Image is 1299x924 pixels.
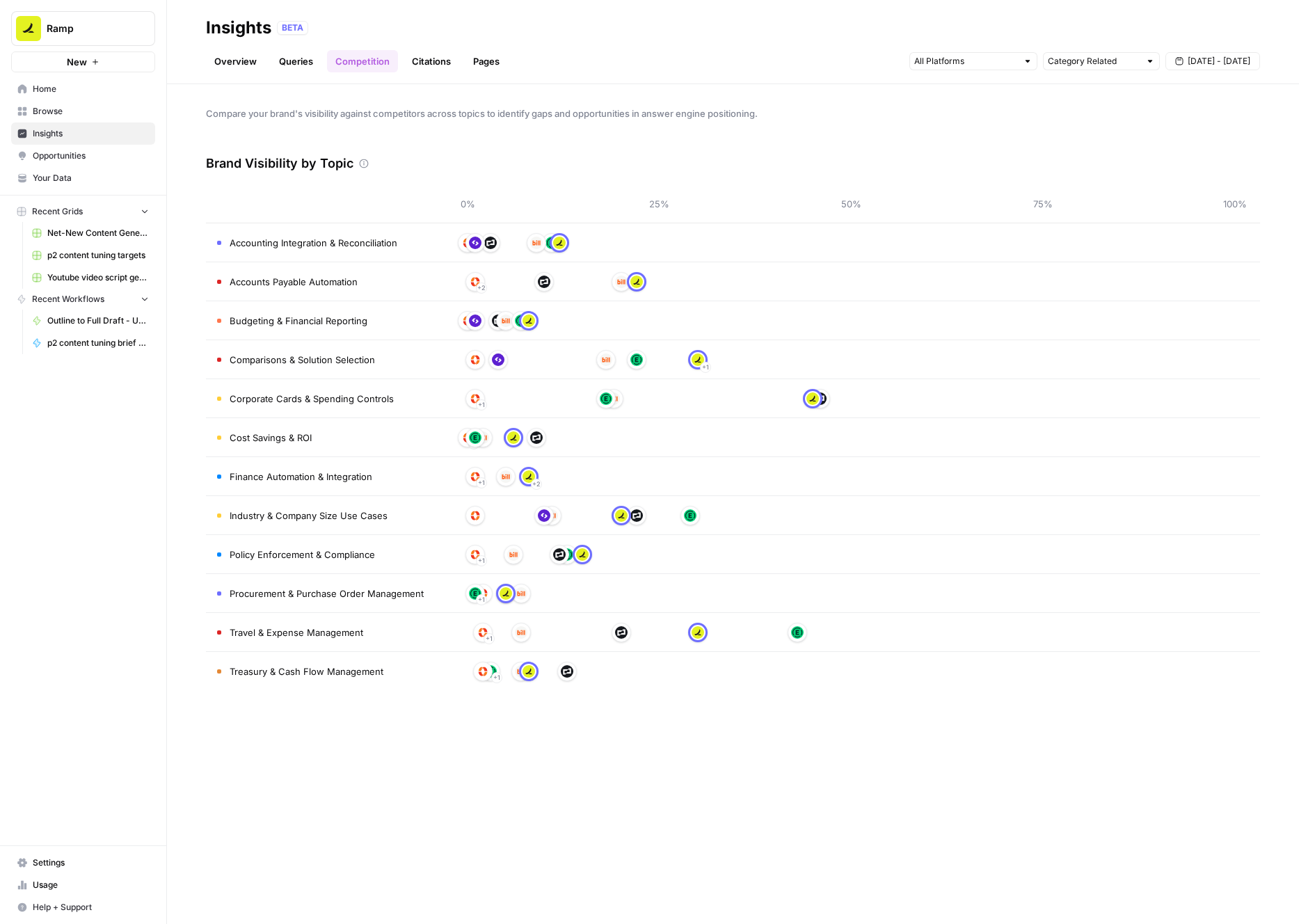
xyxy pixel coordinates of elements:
img: nv9f19utebsesefv9e8hf7vno93r [469,431,481,444]
button: New [11,51,155,72]
img: 7nw4x9dlippsut65eli8jpi59gsr [469,548,481,561]
span: Opportunities [33,150,149,162]
img: r62ylnxqpkxxzhvap3cpgzvzftzw [538,276,550,288]
span: + 1 [486,632,493,646]
a: Your Data [11,167,155,189]
img: 7nw4x9dlippsut65eli8jpi59gsr [461,237,474,249]
span: Usage [33,879,149,891]
span: Recent Grids [32,205,83,218]
img: 7qu06ljj934ye3fyzgpfrpph858h [553,237,566,249]
img: 7nw4x9dlippsut65eli8jpi59gsr [469,276,481,288]
img: r62ylnxqpkxxzhvap3cpgzvzftzw [530,431,543,444]
span: Youtube video script generator [47,271,149,284]
a: Settings [11,852,155,874]
img: 7qu06ljj934ye3fyzgpfrpph858h [523,470,535,483]
span: 75% [1029,197,1057,211]
img: 8d9y3p3ff6f0cagp7qj26nr6e6gp [615,276,628,288]
span: Industry & Company Size Use Cases [230,509,388,523]
a: Competition [327,50,398,72]
img: 8d9y3p3ff6f0cagp7qj26nr6e6gp [500,470,512,483]
img: 7nw4x9dlippsut65eli8jpi59gsr [469,353,481,366]
span: Finance Automation & Integration [230,470,372,484]
img: 8d9y3p3ff6f0cagp7qj26nr6e6gp [507,548,520,561]
span: Travel & Expense Management [230,626,363,639]
button: [DATE] - [DATE] [1165,52,1260,70]
span: Insights [33,127,149,140]
a: Youtube video script generator [26,266,155,289]
span: 0% [454,197,481,211]
img: r62ylnxqpkxxzhvap3cpgzvzftzw [561,665,573,678]
img: 7qu06ljj934ye3fyzgpfrpph858h [507,431,520,444]
span: + 1 [478,398,485,412]
img: 8d9y3p3ff6f0cagp7qj26nr6e6gp [515,665,527,678]
div: BETA [277,21,308,35]
span: p2 content tuning brief generator – 9/14 update [47,337,149,349]
span: Settings [33,857,149,869]
span: New [67,55,87,69]
img: r62ylnxqpkxxzhvap3cpgzvzftzw [553,548,566,561]
img: 8d9y3p3ff6f0cagp7qj26nr6e6gp [515,587,527,600]
img: 7nw4x9dlippsut65eli8jpi59gsr [469,392,481,405]
a: p2 content tuning targets [26,244,155,266]
img: Ramp Logo [16,16,41,41]
img: 7nw4x9dlippsut65eli8jpi59gsr [469,509,481,522]
img: nv9f19utebsesefv9e8hf7vno93r [515,314,527,327]
img: 7nw4x9dlippsut65eli8jpi59gsr [477,665,489,678]
span: p2 content tuning targets [47,249,149,262]
span: 50% [838,197,866,211]
span: Net-New Content Generator - Grid Template [47,227,149,239]
img: 7qu06ljj934ye3fyzgpfrpph858h [692,626,704,639]
span: [DATE] - [DATE] [1188,55,1250,67]
img: r62ylnxqpkxxzhvap3cpgzvzftzw [615,626,628,639]
span: Cost Savings & ROI [230,431,312,445]
img: 7nw4x9dlippsut65eli8jpi59gsr [477,626,489,639]
img: 8d9y3p3ff6f0cagp7qj26nr6e6gp [515,626,527,639]
img: 8d9y3p3ff6f0cagp7qj26nr6e6gp [530,237,543,249]
span: Budgeting & Financial Reporting [230,314,367,328]
img: vn60pjicufsc8lgl4gusbr0shsn4 [538,509,550,522]
span: 100% [1221,197,1249,211]
img: r62ylnxqpkxxzhvap3cpgzvzftzw [484,237,497,249]
span: Corporate Cards & Spending Controls [230,392,394,406]
img: 7nw4x9dlippsut65eli8jpi59gsr [461,314,474,327]
span: + 1 [478,593,485,607]
a: Browse [11,100,155,122]
a: Opportunities [11,145,155,167]
span: + 1 [478,554,485,568]
span: Policy Enforcement & Compliance [230,548,375,561]
span: Accounts Payable Automation [230,275,358,289]
span: Recent Workflows [32,293,104,305]
a: Citations [404,50,459,72]
button: Recent Workflows [11,289,155,310]
span: Treasury & Cash Flow Management [230,664,383,678]
img: nv9f19utebsesefv9e8hf7vno93r [469,587,481,600]
span: + 1 [478,476,485,490]
a: Net-New Content Generator - Grid Template [26,222,155,244]
img: 7qu06ljj934ye3fyzgpfrpph858h [692,353,704,366]
img: 8d9y3p3ff6f0cagp7qj26nr6e6gp [600,353,612,366]
img: 7qu06ljj934ye3fyzgpfrpph858h [523,665,535,678]
span: + 1 [493,671,500,685]
input: All Platforms [914,54,1017,68]
span: Procurement & Purchase Order Management [230,587,424,600]
a: Insights [11,122,155,145]
img: 7qu06ljj934ye3fyzgpfrpph858h [576,548,589,561]
img: nv9f19utebsesefv9e8hf7vno93r [684,509,696,522]
button: Workspace: Ramp [11,11,155,46]
img: 7qu06ljj934ye3fyzgpfrpph858h [630,276,643,288]
img: 7nw4x9dlippsut65eli8jpi59gsr [469,470,481,483]
img: vn60pjicufsc8lgl4gusbr0shsn4 [469,314,481,327]
span: Home [33,83,149,95]
span: Outline to Full Draft - Updated 9/5 [47,314,149,327]
span: + 2 [477,281,486,295]
button: Recent Grids [11,201,155,222]
span: Help + Support [33,901,149,914]
img: vn60pjicufsc8lgl4gusbr0shsn4 [492,353,504,366]
img: vn60pjicufsc8lgl4gusbr0shsn4 [469,237,481,249]
div: Insights [206,17,271,39]
a: p2 content tuning brief generator – 9/14 update [26,332,155,354]
img: 7qu06ljj934ye3fyzgpfrpph858h [500,587,512,600]
img: nv9f19utebsesefv9e8hf7vno93r [630,353,643,366]
span: Your Data [33,172,149,184]
span: Comparisons & Solution Selection [230,353,375,367]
